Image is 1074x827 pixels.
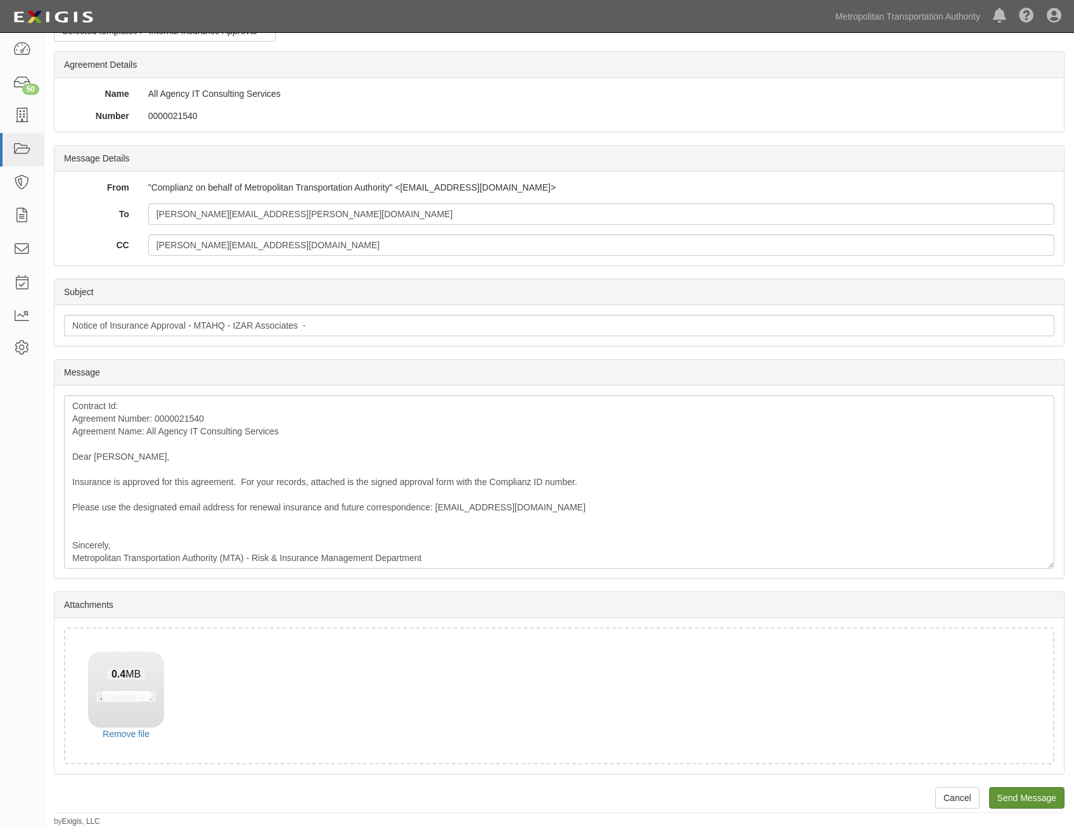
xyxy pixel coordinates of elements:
strong: 0.4 [112,669,125,679]
div: "Complianz on behalf of Metropolitan Transportation Authority" <[EMAIL_ADDRESS][DOMAIN_NAME]> [139,181,1064,194]
div: Agreement Details [54,52,1064,78]
img: logo-5460c22ac91f19d4615b14bd174203de0afe785f0fc80cf4dbbc73dc1793850b.png [10,6,97,28]
div: Message Details [54,146,1064,172]
input: Separate multiple email addresses with a comma [148,234,1054,256]
label: To [54,203,139,220]
a: Remove file [88,728,164,740]
div: All Agency IT Consulting Services [139,87,1064,100]
span: MB [107,669,144,679]
strong: From [107,182,129,193]
strong: Name [105,89,129,99]
input: Send Message [989,787,1064,809]
input: Separate multiple email addresses with a comma [148,203,1054,225]
a: Cancel [935,787,980,809]
strong: Number [96,111,129,121]
div: 0000021540 [139,110,1064,122]
a: Exigis, LLC [62,817,100,826]
div: Subject [54,279,1064,305]
small: by [54,816,100,827]
span: Insurance Approval Form 02282023 - Req#21540 - IZAR.pdf [96,691,325,702]
label: CC [54,234,139,251]
a: Metropolitan Transportation Authority [829,4,987,29]
div: Message [54,360,1064,386]
div: Contract Id: Agreement Number: 0000021540 Agreement Name: All Agency IT Consulting Services Dear ... [64,395,1054,569]
i: Help Center - Complianz [1019,9,1034,24]
div: 50 [22,84,39,95]
div: Attachments [54,592,1064,618]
